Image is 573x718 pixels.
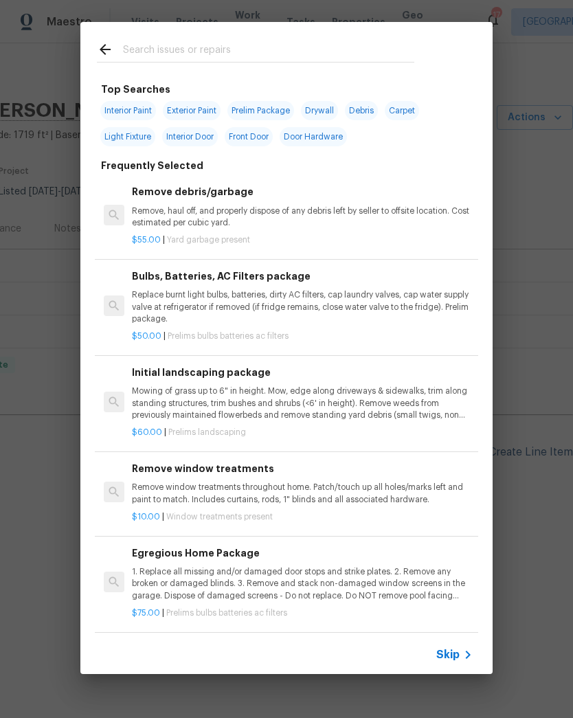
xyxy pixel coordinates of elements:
[166,513,273,521] span: Window treatments present
[123,41,414,62] input: Search issues or repairs
[436,648,460,662] span: Skip
[132,482,473,505] p: Remove window treatments throughout home. Patch/touch up all holes/marks left and paint to match....
[132,289,473,324] p: Replace burnt light bulbs, batteries, dirty AC filters, cap laundry valves, cap water supply valv...
[101,82,170,97] h6: Top Searches
[166,609,287,617] span: Prelims bulbs batteries ac filters
[168,332,289,340] span: Prelims bulbs batteries ac filters
[132,236,161,244] span: $55.00
[101,158,203,173] h6: Frequently Selected
[132,546,473,561] h6: Egregious Home Package
[385,101,419,120] span: Carpet
[132,427,473,438] p: |
[132,511,473,523] p: |
[132,609,160,617] span: $75.00
[132,461,473,476] h6: Remove window treatments
[132,513,160,521] span: $10.00
[168,428,246,436] span: Prelims landscaping
[100,127,155,146] span: Light Fixture
[132,184,473,199] h6: Remove debris/garbage
[132,607,473,619] p: |
[132,385,473,420] p: Mowing of grass up to 6" in height. Mow, edge along driveways & sidewalks, trim along standing st...
[132,234,473,246] p: |
[132,365,473,380] h6: Initial landscaping package
[163,101,221,120] span: Exterior Paint
[301,101,338,120] span: Drywall
[280,127,347,146] span: Door Hardware
[132,428,162,436] span: $60.00
[227,101,294,120] span: Prelim Package
[167,236,250,244] span: Yard garbage present
[132,566,473,601] p: 1. Replace all missing and/or damaged door stops and strike plates. 2. Remove any broken or damag...
[132,269,473,284] h6: Bulbs, Batteries, AC Filters package
[132,332,161,340] span: $50.00
[132,205,473,229] p: Remove, haul off, and properly dispose of any debris left by seller to offsite location. Cost est...
[162,127,218,146] span: Interior Door
[100,101,156,120] span: Interior Paint
[225,127,273,146] span: Front Door
[132,330,473,342] p: |
[345,101,378,120] span: Debris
